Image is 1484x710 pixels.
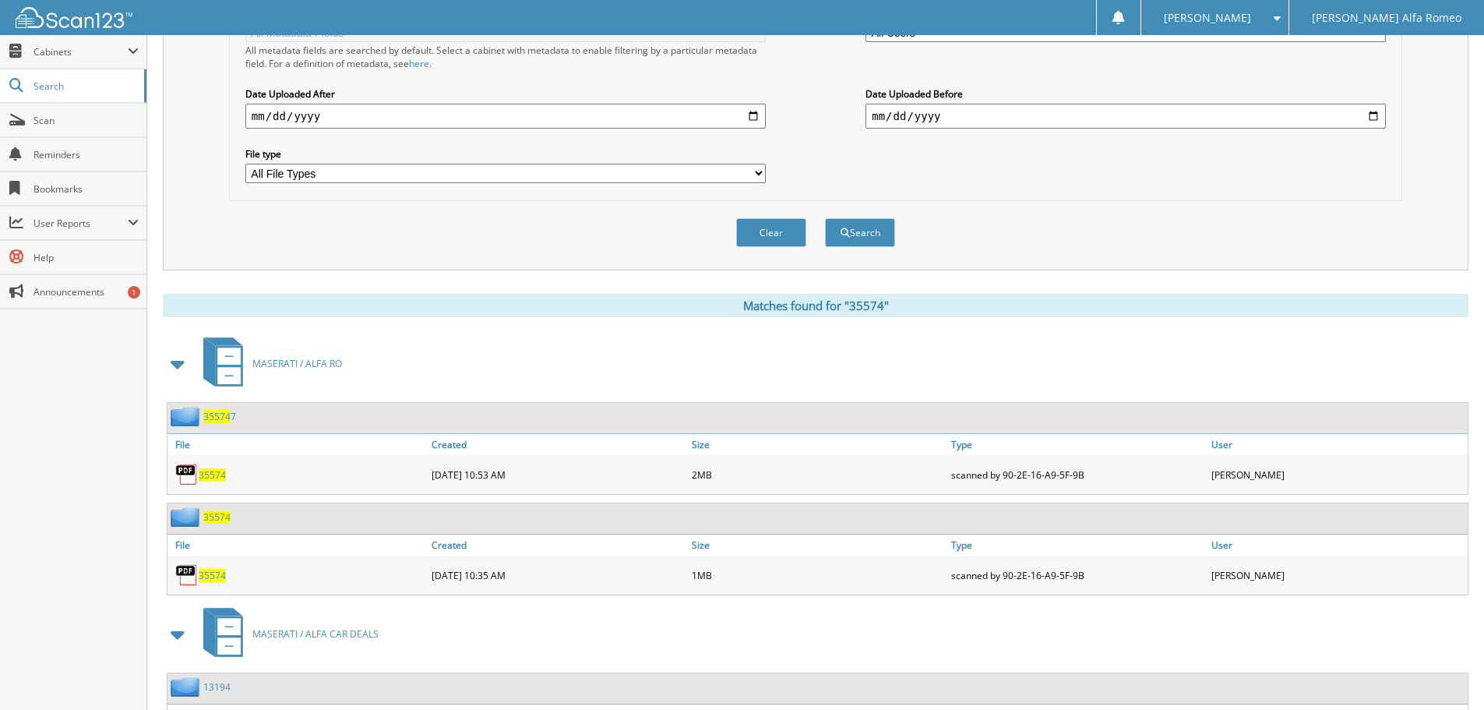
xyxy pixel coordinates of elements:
span: [PERSON_NAME] [1164,13,1251,23]
span: MASERATI / ALFA RO [252,357,342,370]
div: scanned by 90-2E-16-A9-5F-9B [947,560,1207,591]
a: File [167,535,428,556]
span: Search [33,79,136,93]
span: [PERSON_NAME] Alfa Romeo [1312,13,1461,23]
a: User [1207,434,1468,455]
a: MASERATI / ALFA RO [194,333,342,394]
img: scan123-logo-white.svg [16,7,132,28]
a: File [167,434,428,455]
img: PDF.png [175,563,199,587]
a: Size [688,434,948,455]
span: Scan [33,114,139,127]
img: folder2.png [171,677,203,697]
input: start [245,104,766,129]
a: Type [947,535,1207,556]
img: PDF.png [175,463,199,486]
label: Date Uploaded After [245,87,766,101]
div: 1MB [688,560,948,591]
a: 355747 [203,410,236,423]
a: 35574 [203,510,231,524]
span: Announcements [33,285,139,298]
iframe: Chat Widget [1406,635,1484,710]
a: 13194 [203,680,231,694]
a: 35574 [199,468,226,482]
div: [PERSON_NAME] [1207,560,1468,591]
span: Cabinets [33,45,128,58]
div: All metadata fields are searched by default. Select a cabinet with metadata to enable filtering b... [245,44,766,70]
div: [DATE] 10:35 AM [428,560,688,591]
img: folder2.png [171,507,203,527]
div: scanned by 90-2E-16-A9-5F-9B [947,459,1207,490]
button: Search [825,218,895,247]
a: Created [428,434,688,455]
span: 35574 [203,410,231,423]
span: Reminders [33,148,139,161]
span: User Reports [33,217,128,230]
a: Type [947,434,1207,455]
a: Created [428,535,688,556]
input: end [865,104,1386,129]
a: User [1207,535,1468,556]
div: Matches found for "35574" [163,294,1468,317]
label: File type [245,147,766,161]
a: 35574 [199,569,226,582]
button: Clear [736,218,806,247]
a: MASERATI / ALFA CAR DEALS [194,603,379,665]
span: MASERATI / ALFA CAR DEALS [252,627,379,641]
span: Bookmarks [33,182,139,196]
div: [PERSON_NAME] [1207,459,1468,490]
a: Size [688,535,948,556]
div: 1 [128,286,140,298]
label: Date Uploaded Before [865,87,1386,101]
img: folder2.png [171,407,203,426]
span: Help [33,251,139,264]
a: here [409,57,429,70]
div: 2MB [688,459,948,490]
div: [DATE] 10:53 AM [428,459,688,490]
